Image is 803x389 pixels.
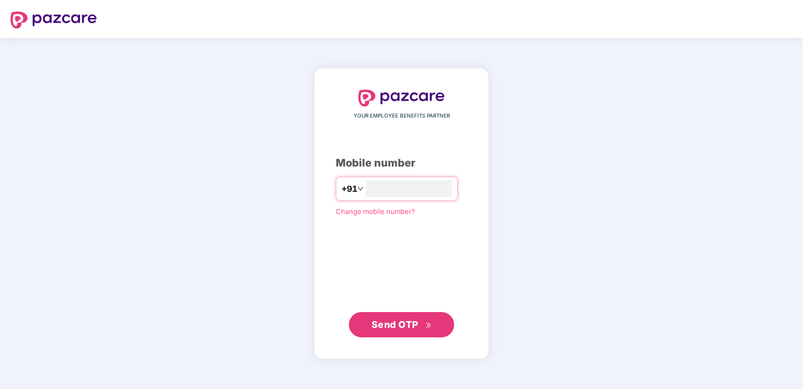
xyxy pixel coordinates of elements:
[336,155,467,171] div: Mobile number
[354,112,450,120] span: YOUR EMPLOYEE BENEFITS PARTNER
[358,90,445,106] img: logo
[357,186,364,192] span: down
[349,312,454,337] button: Send OTPdouble-right
[336,207,415,216] a: Change mobile number?
[11,12,97,28] img: logo
[425,322,432,329] span: double-right
[342,182,357,196] span: +91
[372,319,418,330] span: Send OTP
